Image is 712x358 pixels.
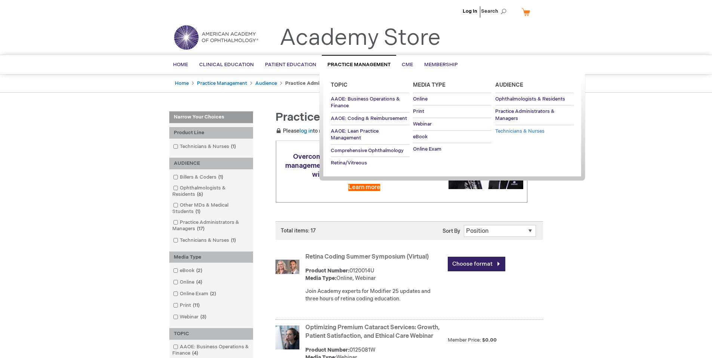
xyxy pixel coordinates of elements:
[194,279,204,285] span: 4
[402,62,413,68] span: CME
[413,96,428,102] span: Online
[195,226,206,232] span: 17
[171,174,226,181] a: Billers & Coders1
[305,324,440,340] a: Optimizing Premium Cataract Services: Growth, Patient Satisfaction, and Ethical Care Webinar
[413,134,428,140] span: eBook
[194,209,202,215] span: 1
[169,158,253,169] div: AUDIENCE
[305,268,349,274] strong: Product Number:
[463,8,477,14] a: Log In
[280,25,441,52] a: Academy Store
[299,128,313,134] a: log in
[275,255,299,279] img: Retina Coding Summer Symposium (Virtual)
[255,80,277,86] a: Audience
[171,290,219,297] a: Online Exam2
[275,111,470,124] span: Practice Administrators & Managers
[199,62,254,68] span: Clinical Education
[169,111,253,123] strong: Narrow Your Choices
[495,128,545,134] span: Technicians & Nurses
[191,302,201,308] span: 11
[275,325,299,349] img: Optimizing Premium Cataract Services: Growth, Patient Satisfaction, and Ethical Care Webinar
[331,128,379,141] span: AAOE: Lean Practice Management
[348,184,380,191] a: Learn more
[198,314,208,320] span: 3
[305,288,444,303] div: Join Academy experts for Modifier 25 updates and three hours of retina coding education.
[481,4,509,19] span: Search
[285,80,373,86] strong: Practice Administrators & Managers
[448,257,505,271] a: Choose format
[305,267,444,282] div: 0120014U Online, Webinar
[424,62,458,68] span: Membership
[229,143,238,149] span: 1
[495,82,523,88] span: Audience
[171,143,239,150] a: Technicians & Nurses1
[413,146,441,152] span: Online Exam
[448,337,481,343] strong: Member Price:
[171,343,251,357] a: AAOE: Business Operations & Finance4
[327,62,391,68] span: Practice Management
[281,228,316,234] span: Total items: 17
[171,302,203,309] a: Print11
[331,82,348,88] span: Topic
[195,191,205,197] span: 6
[275,128,379,134] span: Please to receive member pricing
[331,160,367,166] span: Retina/Vitreous
[305,275,336,281] strong: Media Type:
[208,291,218,297] span: 2
[413,82,446,88] span: Media Type
[305,347,349,353] strong: Product Number:
[495,108,555,121] span: Practice Administrators & Managers
[305,253,429,260] a: Retina Coding Summer Symposium (Virtual)
[265,62,316,68] span: Patient Education
[495,96,565,102] span: Ophthalmologists & Residents
[169,328,253,340] div: TOPIC
[285,153,443,179] span: Overcome your complex coding and practice management challenges. Schedule a consultation with an ...
[171,267,205,274] a: eBook2
[413,121,432,127] span: Webinar
[413,108,424,114] span: Print
[443,228,460,234] label: Sort By
[169,127,253,139] div: Product Line
[197,80,247,86] a: Practice Management
[171,185,251,198] a: Ophthalmologists & Residents6
[169,251,253,263] div: Media Type
[171,202,251,215] a: Other MDs & Medical Students1
[331,115,407,121] span: AAOE: Coding & Reimbursement
[331,148,404,154] span: Comprehensive Ophthalmology
[171,219,251,232] a: Practice Administrators & Managers17
[175,80,189,86] a: Home
[482,337,498,343] span: $0.00
[331,96,400,109] span: AAOE: Business Operations & Finance
[190,350,200,356] span: 4
[171,314,209,321] a: Webinar3
[173,62,188,68] span: Home
[171,237,239,244] a: Technicians & Nurses1
[194,268,204,274] span: 2
[171,279,205,286] a: Online4
[216,174,225,180] span: 1
[229,237,238,243] span: 1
